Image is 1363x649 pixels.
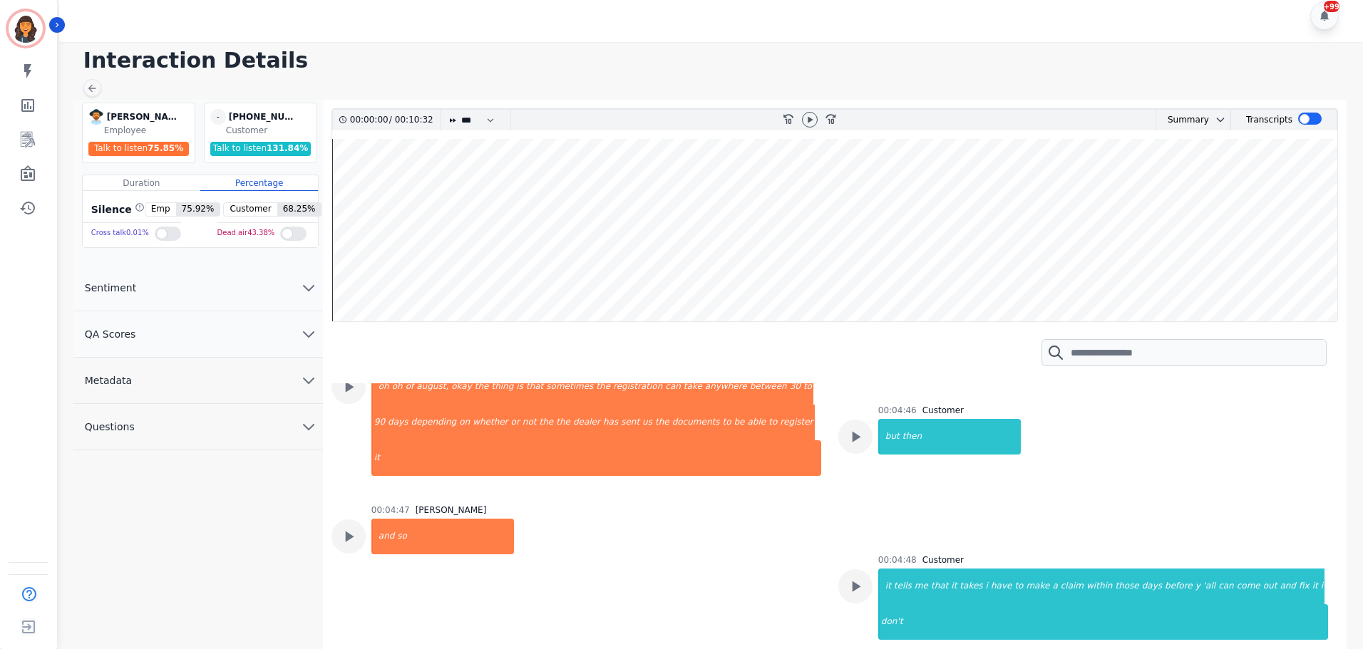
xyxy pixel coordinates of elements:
[217,223,275,244] div: Dead air 43.38 %
[930,568,950,604] div: that
[1113,568,1140,604] div: those
[1320,568,1325,604] div: i
[572,405,602,440] div: dealer
[277,203,322,216] span: 68.25 %
[654,405,671,440] div: the
[490,369,515,405] div: thing
[1209,114,1226,125] button: chevron down
[73,420,146,434] span: Questions
[612,369,664,405] div: registration
[893,568,913,604] div: tells
[88,142,190,156] div: Talk to listen
[1246,110,1292,130] div: Transcripts
[473,369,490,405] div: the
[391,369,404,405] div: oh
[300,279,317,296] svg: chevron down
[733,405,746,440] div: be
[416,504,487,516] div: [PERSON_NAME]
[1141,568,1163,604] div: days
[749,369,788,405] div: between
[1297,568,1311,604] div: fix
[176,203,220,216] span: 75.92 %
[619,405,641,440] div: sent
[958,568,984,604] div: takes
[386,405,409,440] div: days
[145,203,176,216] span: Emp
[73,373,143,388] span: Metadata
[1217,568,1235,604] div: can
[521,405,538,440] div: not
[1013,568,1024,604] div: to
[950,568,958,604] div: it
[88,202,145,217] div: Silence
[148,143,183,153] span: 75.85 %
[555,405,572,440] div: the
[229,109,300,125] div: [PHONE_NUMBER]
[300,326,317,343] svg: chevron down
[913,568,930,604] div: me
[878,405,917,416] div: 00:04:46
[525,369,545,405] div: that
[83,48,1349,73] h1: Interaction Details
[1235,568,1262,604] div: come
[73,327,148,341] span: QA Scores
[1059,568,1085,604] div: claim
[1215,114,1226,125] svg: chevron down
[373,405,386,440] div: 90
[450,369,473,405] div: okay
[1194,568,1202,604] div: y
[510,405,521,440] div: or
[802,369,813,405] div: to
[880,604,1328,640] div: don't
[1262,568,1279,604] div: out
[1085,568,1113,604] div: within
[984,568,989,604] div: i
[73,358,323,404] button: Metadata chevron down
[989,568,1013,604] div: have
[671,405,721,440] div: documents
[1324,1,1339,12] div: +99
[880,419,901,455] div: but
[1163,568,1194,604] div: before
[682,369,704,405] div: take
[704,369,749,405] div: anywhere
[901,419,1021,455] div: then
[107,109,178,125] div: [PERSON_NAME]
[415,369,450,405] div: august,
[9,11,43,46] img: Bordered avatar
[392,110,431,130] div: 00:10:32
[538,405,555,440] div: the
[458,405,471,440] div: on
[73,281,148,295] span: Sentiment
[404,369,416,405] div: of
[226,125,314,136] div: Customer
[922,554,964,566] div: Customer
[746,405,768,440] div: able
[396,519,513,554] div: so
[73,265,323,311] button: Sentiment chevron down
[1202,568,1217,604] div: 'all
[371,504,410,516] div: 00:04:47
[778,405,814,440] div: register
[73,311,323,358] button: QA Scores chevron down
[664,369,682,405] div: can
[1156,110,1209,130] div: Summary
[224,203,277,216] span: Customer
[373,440,821,476] div: it
[1051,568,1059,604] div: a
[409,405,458,440] div: depending
[471,405,509,440] div: whether
[350,110,389,130] div: 00:00:00
[878,554,917,566] div: 00:04:48
[104,125,192,136] div: Employee
[73,404,323,450] button: Questions chevron down
[641,405,654,440] div: us
[1311,568,1320,604] div: it
[788,369,802,405] div: 30
[373,369,391,405] div: oh
[1024,568,1051,604] div: make
[595,369,612,405] div: the
[1278,568,1297,604] div: and
[721,405,732,440] div: to
[210,109,226,125] span: -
